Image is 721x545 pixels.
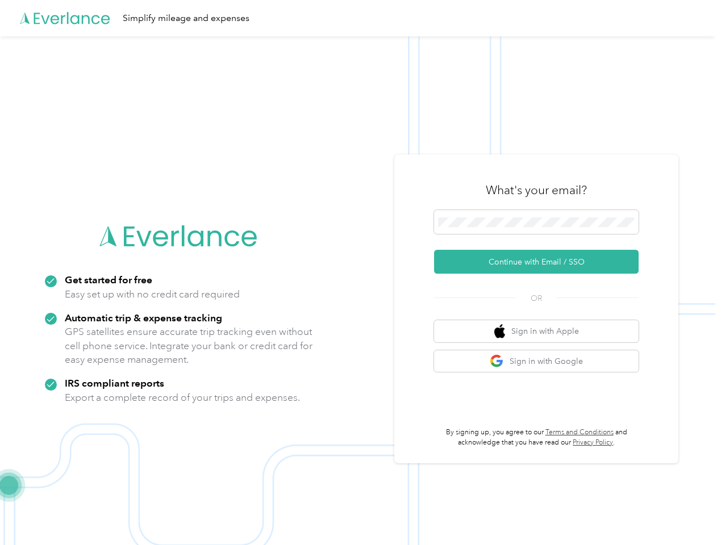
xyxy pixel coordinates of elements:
img: apple logo [494,324,506,338]
button: apple logoSign in with Apple [434,320,639,342]
a: Terms and Conditions [545,428,614,437]
p: Easy set up with no credit card required [65,287,240,301]
p: By signing up, you agree to our and acknowledge that you have read our . [434,427,639,447]
button: google logoSign in with Google [434,350,639,372]
div: Simplify mileage and expenses [123,11,249,26]
strong: IRS compliant reports [65,377,164,389]
span: OR [516,292,556,304]
strong: Automatic trip & expense tracking [65,312,222,324]
a: Privacy Policy [573,438,613,447]
strong: Get started for free [65,274,152,286]
button: Continue with Email / SSO [434,250,639,274]
h3: What's your email? [486,182,587,198]
p: GPS satellites ensure accurate trip tracking even without cell phone service. Integrate your bank... [65,325,313,367]
img: google logo [490,354,504,368]
p: Export a complete record of your trips and expenses. [65,391,300,405]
